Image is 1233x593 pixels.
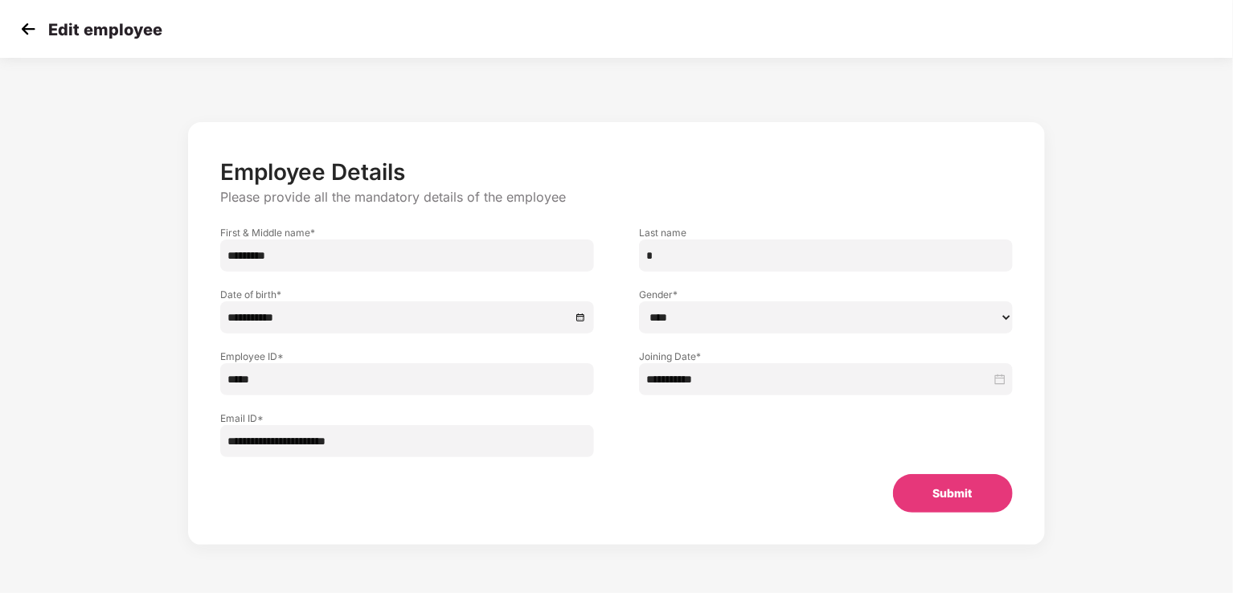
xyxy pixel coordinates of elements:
[220,189,1012,206] p: Please provide all the mandatory details of the employee
[220,288,594,301] label: Date of birth
[220,350,594,363] label: Employee ID
[220,158,1012,186] p: Employee Details
[639,226,1013,239] label: Last name
[893,474,1013,513] button: Submit
[16,17,40,41] img: svg+xml;base64,PHN2ZyB4bWxucz0iaHR0cDovL3d3dy53My5vcmcvMjAwMC9zdmciIHdpZHRoPSIzMCIgaGVpZ2h0PSIzMC...
[220,411,594,425] label: Email ID
[220,226,594,239] label: First & Middle name
[639,350,1013,363] label: Joining Date
[48,20,162,39] p: Edit employee
[639,288,1013,301] label: Gender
